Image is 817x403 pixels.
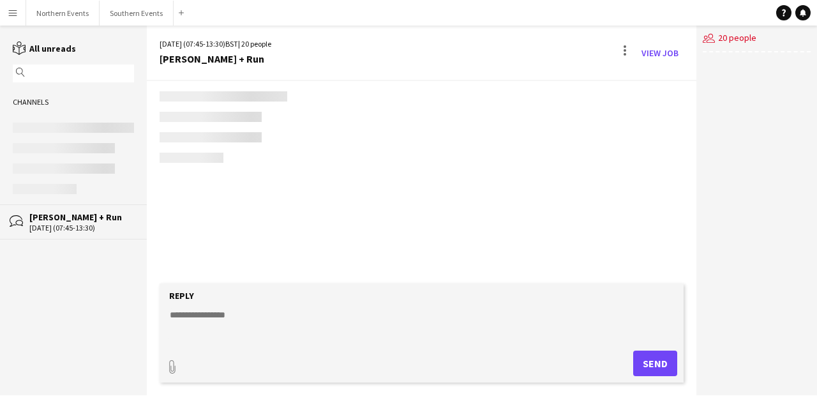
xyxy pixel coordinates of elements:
div: 20 people [703,26,811,52]
label: Reply [169,290,194,301]
div: [PERSON_NAME] + Run [29,211,134,223]
div: [PERSON_NAME] + Run [160,53,271,65]
a: All unreads [13,43,76,54]
div: [DATE] (07:45-13:30) [29,224,134,232]
a: View Job [636,43,684,63]
button: Northern Events [26,1,100,26]
div: [DATE] (07:45-13:30) | 20 people [160,38,271,50]
span: BST [225,39,238,49]
button: Southern Events [100,1,174,26]
button: Send [633,351,677,376]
